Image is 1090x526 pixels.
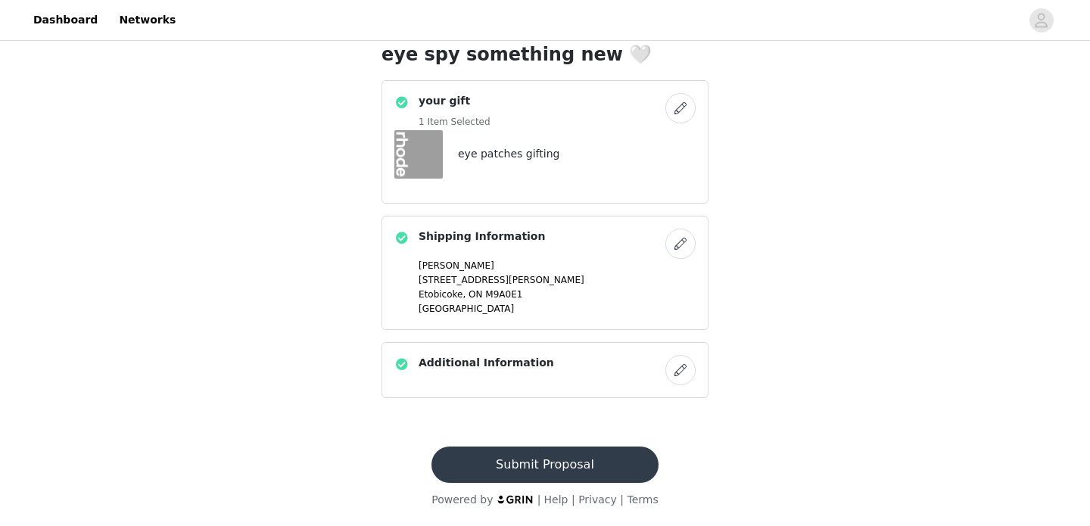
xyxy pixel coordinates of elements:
[578,493,617,506] a: Privacy
[419,229,545,244] h4: Shipping Information
[394,130,443,179] img: eye patches gifting
[431,447,658,483] button: Submit Proposal
[381,41,708,68] h1: eye spy something new 🤍
[544,493,568,506] a: Help
[24,3,107,37] a: Dashboard
[419,273,696,287] p: [STREET_ADDRESS][PERSON_NAME]
[627,493,658,506] a: Terms
[381,80,708,204] div: your gift
[497,494,534,504] img: logo
[419,115,490,129] h5: 1 Item Selected
[431,493,493,506] span: Powered by
[419,302,696,316] p: [GEOGRAPHIC_DATA]
[485,289,522,300] span: M9A0E1
[537,493,541,506] span: |
[1034,8,1048,33] div: avatar
[381,342,708,398] div: Additional Information
[571,493,575,506] span: |
[458,146,559,162] h4: eye patches gifting
[419,355,554,371] h4: Additional Information
[110,3,185,37] a: Networks
[381,216,708,330] div: Shipping Information
[419,289,466,300] span: Etobicoke,
[419,259,696,272] p: [PERSON_NAME]
[419,93,490,109] h4: your gift
[620,493,624,506] span: |
[469,289,482,300] span: ON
